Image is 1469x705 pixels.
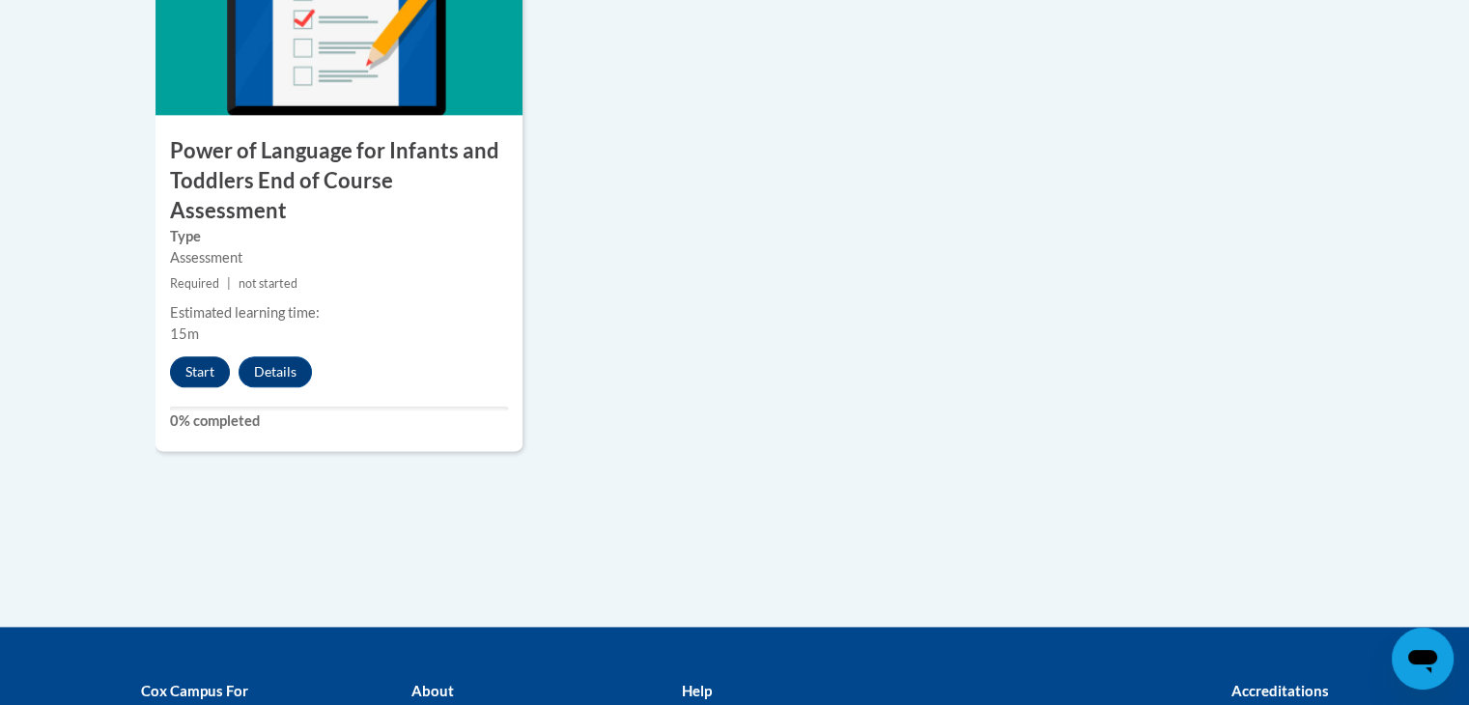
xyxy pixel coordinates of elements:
b: Accreditations [1231,682,1329,699]
iframe: Button to launch messaging window [1392,628,1454,690]
label: 0% completed [170,410,508,432]
span: 15m [170,325,199,342]
div: Assessment [170,247,508,268]
b: Help [681,682,711,699]
span: not started [239,276,297,291]
b: About [410,682,453,699]
span: | [227,276,231,291]
b: Cox Campus For [141,682,248,699]
button: Start [170,356,230,387]
span: Required [170,276,219,291]
div: Estimated learning time: [170,302,508,324]
h3: Power of Language for Infants and Toddlers End of Course Assessment [155,136,523,225]
label: Type [170,226,508,247]
button: Details [239,356,312,387]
